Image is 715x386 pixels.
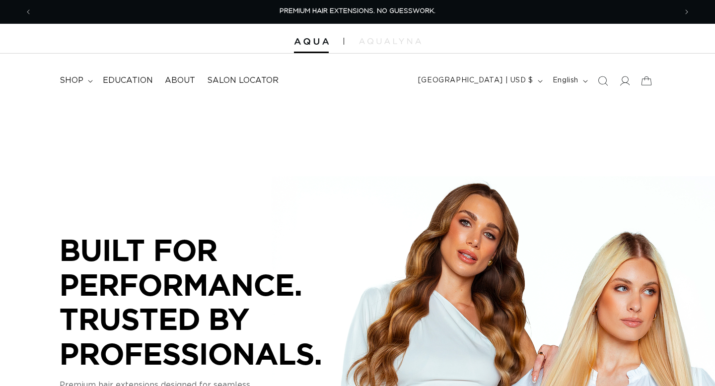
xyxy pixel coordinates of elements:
[54,69,97,92] summary: shop
[17,2,39,21] button: Previous announcement
[60,233,357,371] p: BUILT FOR PERFORMANCE. TRUSTED BY PROFESSIONALS.
[201,69,285,92] a: Salon Locator
[676,2,698,21] button: Next announcement
[553,75,578,86] span: English
[103,75,153,86] span: Education
[159,69,201,92] a: About
[592,70,614,92] summary: Search
[280,8,435,14] span: PREMIUM HAIR EXTENSIONS. NO GUESSWORK.
[418,75,533,86] span: [GEOGRAPHIC_DATA] | USD $
[97,69,159,92] a: Education
[294,38,329,45] img: Aqua Hair Extensions
[359,38,421,44] img: aqualyna.com
[60,75,83,86] span: shop
[207,75,279,86] span: Salon Locator
[412,71,547,90] button: [GEOGRAPHIC_DATA] | USD $
[547,71,592,90] button: English
[165,75,195,86] span: About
